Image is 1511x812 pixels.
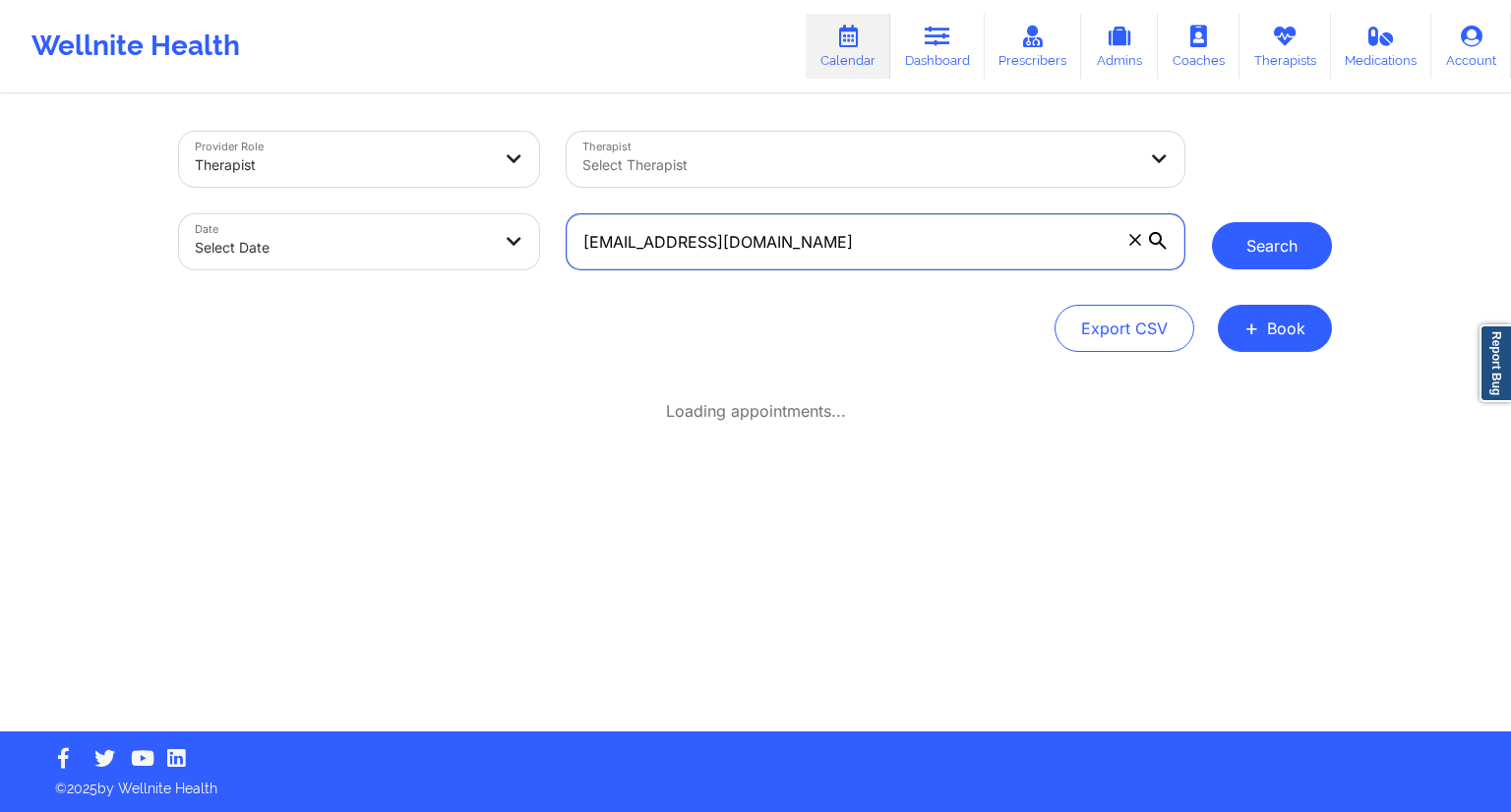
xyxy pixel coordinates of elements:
button: +Book [1218,305,1332,352]
a: Account [1431,14,1511,79]
input: Search by patient email [567,214,1184,269]
button: Search [1212,222,1332,269]
p: © 2025 by Wellnite Health [41,765,1470,798]
div: Therapist [195,144,490,187]
button: Export CSV [1055,305,1194,352]
a: Admins [1081,14,1158,79]
span: + [1244,322,1259,333]
div: Select Date [195,226,490,269]
a: Prescribers [985,14,1082,79]
div: Loading appointments... [179,401,1332,421]
a: Therapists [1239,14,1331,79]
a: Report Bug [1480,324,1511,402]
a: Calendar [806,14,890,79]
a: Coaches [1158,14,1239,79]
a: Medications [1331,14,1432,79]
a: Dashboard [890,14,985,79]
